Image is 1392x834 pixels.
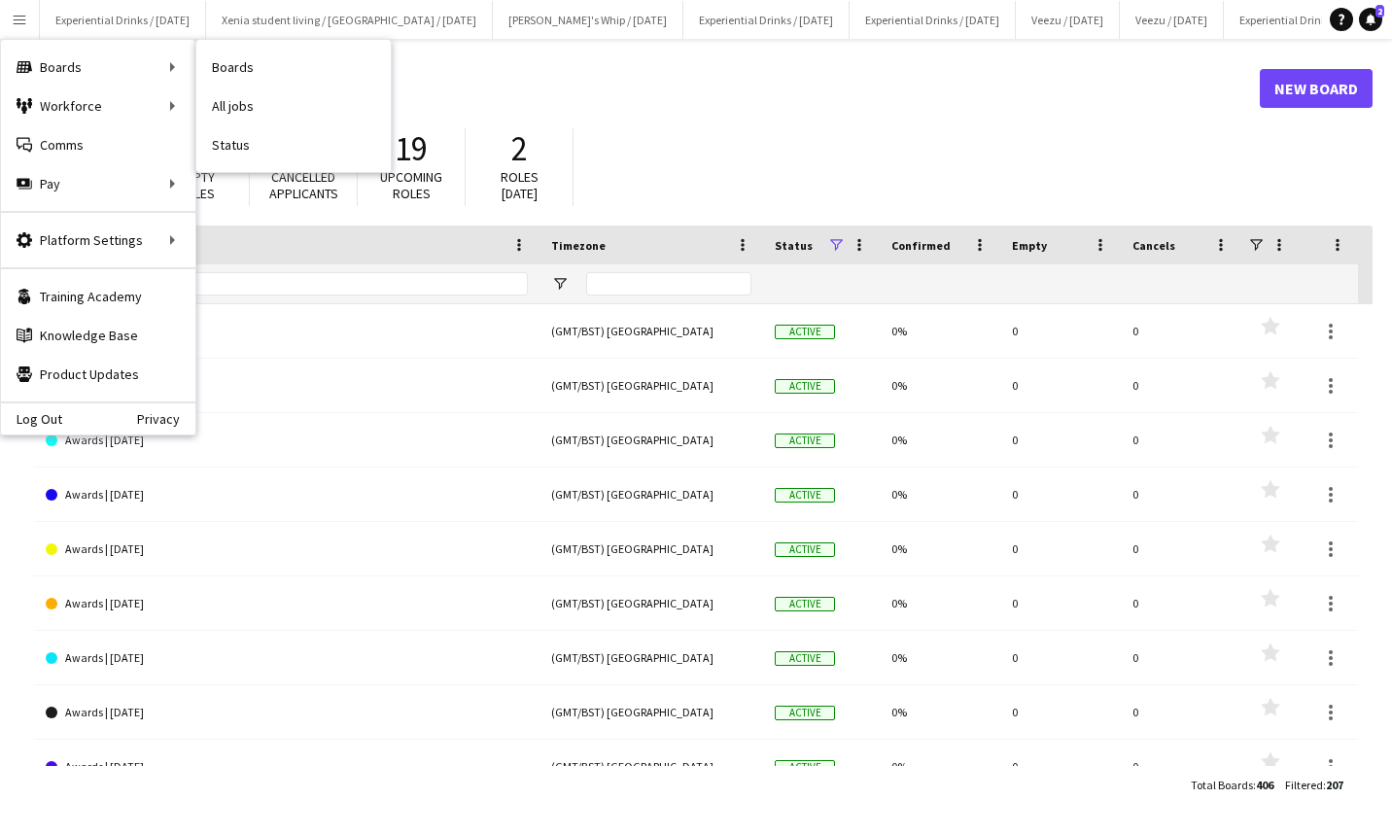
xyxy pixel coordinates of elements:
[1224,1,1390,39] button: Experiential Drinks / [DATE]
[850,1,1016,39] button: Experiential Drinks / [DATE]
[775,325,835,339] span: Active
[880,685,1000,739] div: 0%
[196,48,391,87] a: Boards
[1000,685,1121,739] div: 0
[1,355,195,394] a: Product Updates
[46,413,528,468] a: Awards | [DATE]
[1121,413,1241,467] div: 0
[1,316,195,355] a: Knowledge Base
[1,277,195,316] a: Training Academy
[1,411,62,427] a: Log Out
[551,238,606,253] span: Timezone
[196,125,391,164] a: Status
[1,48,195,87] div: Boards
[1,164,195,203] div: Pay
[880,304,1000,358] div: 0%
[539,468,763,521] div: (GMT/BST) [GEOGRAPHIC_DATA]
[775,597,835,611] span: Active
[539,740,763,793] div: (GMT/BST) [GEOGRAPHIC_DATA]
[1000,740,1121,793] div: 0
[1375,5,1384,17] span: 2
[40,1,206,39] button: Experiential Drinks / [DATE]
[539,522,763,575] div: (GMT/BST) [GEOGRAPHIC_DATA]
[34,74,1260,103] h1: Boards
[46,468,528,522] a: Awards | [DATE]
[586,272,751,295] input: Timezone Filter Input
[1000,576,1121,630] div: 0
[1,221,195,260] div: Platform Settings
[1121,740,1241,793] div: 0
[775,379,835,394] span: Active
[395,127,428,170] span: 19
[1000,359,1121,412] div: 0
[1012,238,1047,253] span: Empty
[539,685,763,739] div: (GMT/BST) [GEOGRAPHIC_DATA]
[1285,778,1323,792] span: Filtered
[501,168,539,202] span: Roles [DATE]
[46,359,528,413] a: Awards | [DATE]
[1121,522,1241,575] div: 0
[775,651,835,666] span: Active
[880,359,1000,412] div: 0%
[880,468,1000,521] div: 0%
[539,304,763,358] div: (GMT/BST) [GEOGRAPHIC_DATA]
[775,706,835,720] span: Active
[775,238,813,253] span: Status
[269,168,338,202] span: Cancelled applicants
[891,238,951,253] span: Confirmed
[880,413,1000,467] div: 0%
[1016,1,1120,39] button: Veezu / [DATE]
[380,168,442,202] span: Upcoming roles
[1359,8,1382,31] a: 2
[46,304,528,359] a: Awards
[775,488,835,503] span: Active
[511,127,528,170] span: 2
[880,740,1000,793] div: 0%
[206,1,493,39] button: Xenia student living / [GEOGRAPHIC_DATA] / [DATE]
[539,576,763,630] div: (GMT/BST) [GEOGRAPHIC_DATA]
[1121,359,1241,412] div: 0
[1132,238,1175,253] span: Cancels
[880,576,1000,630] div: 0%
[551,275,569,293] button: Open Filter Menu
[1,125,195,164] a: Comms
[46,685,528,740] a: Awards | [DATE]
[1000,631,1121,684] div: 0
[1000,413,1121,467] div: 0
[1260,69,1373,108] a: New Board
[683,1,850,39] button: Experiential Drinks / [DATE]
[1191,778,1253,792] span: Total Boards
[1000,522,1121,575] div: 0
[1326,778,1343,792] span: 207
[1121,631,1241,684] div: 0
[1191,766,1273,804] div: :
[81,272,528,295] input: Board name Filter Input
[196,87,391,125] a: All jobs
[1,87,195,125] div: Workforce
[1121,576,1241,630] div: 0
[539,413,763,467] div: (GMT/BST) [GEOGRAPHIC_DATA]
[539,359,763,412] div: (GMT/BST) [GEOGRAPHIC_DATA]
[1285,766,1343,804] div: :
[539,631,763,684] div: (GMT/BST) [GEOGRAPHIC_DATA]
[46,576,528,631] a: Awards | [DATE]
[46,740,528,794] a: Awards | [DATE]
[493,1,683,39] button: [PERSON_NAME]'s Whip / [DATE]
[1121,304,1241,358] div: 0
[1120,1,1224,39] button: Veezu / [DATE]
[137,411,195,427] a: Privacy
[775,542,835,557] span: Active
[775,434,835,448] span: Active
[1256,778,1273,792] span: 406
[1000,304,1121,358] div: 0
[46,631,528,685] a: Awards | [DATE]
[880,631,1000,684] div: 0%
[775,760,835,775] span: Active
[880,522,1000,575] div: 0%
[1000,468,1121,521] div: 0
[1121,685,1241,739] div: 0
[1121,468,1241,521] div: 0
[46,522,528,576] a: Awards | [DATE]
